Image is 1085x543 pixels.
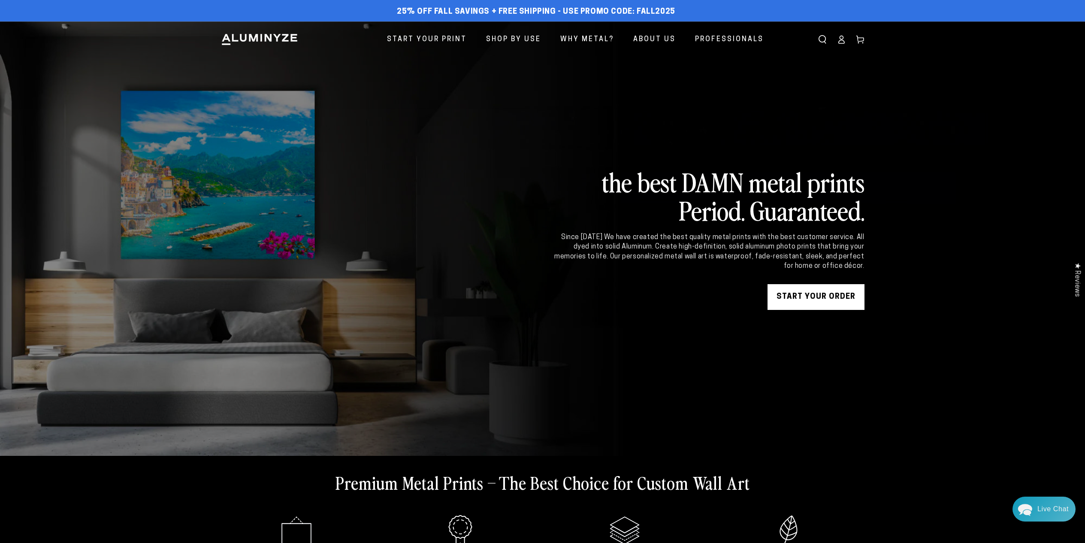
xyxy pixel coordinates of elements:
[397,7,675,17] span: 25% off FALL Savings + Free Shipping - Use Promo Code: FALL2025
[813,30,832,49] summary: Search our site
[480,28,547,51] a: Shop By Use
[1037,497,1069,522] div: Contact Us Directly
[560,33,614,46] span: Why Metal?
[1012,497,1076,522] div: Chat widget toggle
[335,471,750,494] h2: Premium Metal Prints – The Best Choice for Custom Wall Art
[221,33,298,46] img: Aluminyze
[633,33,676,46] span: About Us
[1069,256,1085,303] div: Click to open Judge.me floating reviews tab
[553,167,864,224] h2: the best DAMN metal prints Period. Guaranteed.
[381,28,473,51] a: Start Your Print
[553,233,864,271] div: Since [DATE] We have created the best quality metal prints with the best customer service. All dy...
[768,284,864,310] a: START YOUR Order
[689,28,770,51] a: Professionals
[695,33,764,46] span: Professionals
[387,33,467,46] span: Start Your Print
[627,28,682,51] a: About Us
[486,33,541,46] span: Shop By Use
[554,28,620,51] a: Why Metal?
